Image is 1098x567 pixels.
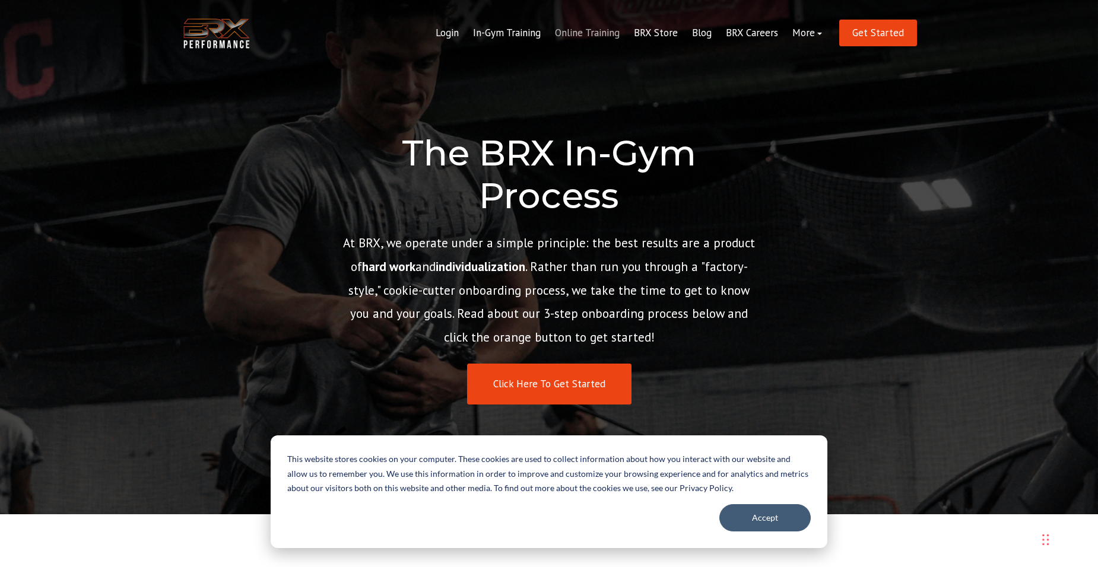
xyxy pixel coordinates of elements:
[436,259,525,275] strong: individualization
[181,15,252,52] img: BRX Transparent Logo-2
[402,131,696,217] span: The BRX In-Gym Process
[362,259,415,275] strong: hard work
[839,20,917,46] a: Get Started
[719,19,785,47] a: BRX Careers
[467,364,631,404] a: Click Here To Get Started
[685,19,719,47] a: Blog
[271,435,827,548] div: Cookie banner
[1042,522,1049,558] div: Drag
[929,439,1098,567] iframe: Chat Widget
[627,19,685,47] a: BRX Store
[429,19,466,47] a: Login
[719,504,811,531] button: Accept
[343,235,755,346] span: At BRX, we operate under a simple principle: the best results are a product of and . Rather than ...
[466,19,548,47] a: In-Gym Training
[429,19,829,47] div: Navigation Menu
[548,19,627,47] a: Online Training
[785,19,829,47] a: More
[287,452,811,496] p: This website stores cookies on your computer. These cookies are used to collect information about...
